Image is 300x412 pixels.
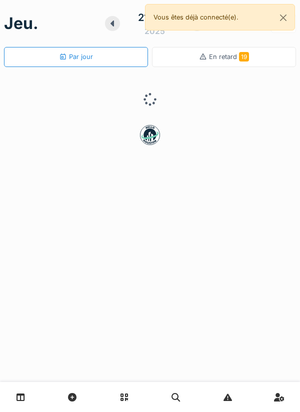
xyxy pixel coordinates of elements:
[144,25,165,37] div: 2025
[140,125,160,145] img: badge-BVDL4wpA.svg
[4,14,38,33] h1: jeu.
[59,52,93,61] div: Par jour
[209,53,249,60] span: En retard
[239,52,249,61] span: 19
[272,4,294,31] button: Close
[145,4,295,30] div: Vous êtes déjà connecté(e).
[138,10,171,25] div: 21 août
